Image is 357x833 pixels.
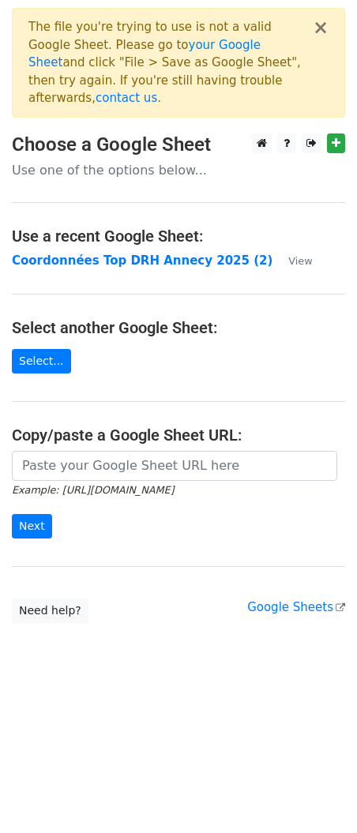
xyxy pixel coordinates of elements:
[12,253,272,268] a: Coordonnées Top DRH Annecy 2025 (2)
[12,484,174,496] small: Example: [URL][DOMAIN_NAME]
[12,349,71,373] a: Select...
[272,253,312,268] a: View
[12,514,52,538] input: Next
[12,133,345,156] h3: Choose a Google Sheet
[96,91,157,105] a: contact us
[28,38,261,70] a: your Google Sheet
[12,318,345,337] h4: Select another Google Sheet:
[247,600,345,614] a: Google Sheets
[313,18,329,37] button: ×
[12,451,337,481] input: Paste your Google Sheet URL here
[12,598,88,623] a: Need help?
[28,18,313,107] div: The file you're trying to use is not a valid Google Sheet. Please go to and click "File > Save as...
[12,227,345,246] h4: Use a recent Google Sheet:
[12,426,345,445] h4: Copy/paste a Google Sheet URL:
[288,255,312,267] small: View
[12,162,345,178] p: Use one of the options below...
